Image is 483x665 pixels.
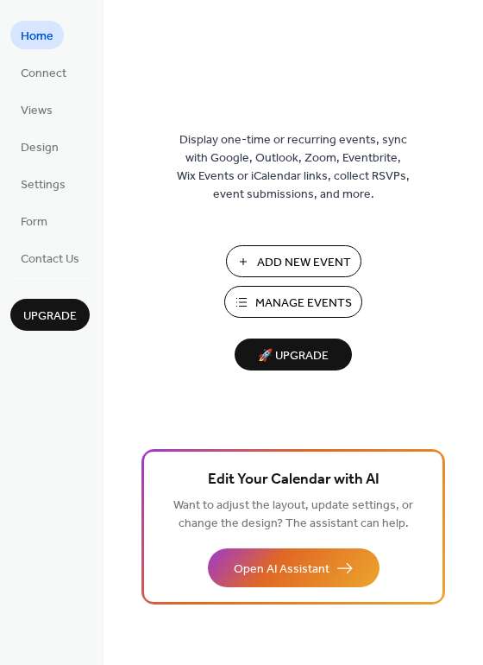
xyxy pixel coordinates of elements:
[23,307,77,326] span: Upgrade
[245,345,342,368] span: 🚀 Upgrade
[208,468,379,492] span: Edit Your Calendar with AI
[21,102,53,120] span: Views
[177,131,410,204] span: Display one-time or recurring events, sync with Google, Outlook, Zoom, Eventbrite, Wix Events or ...
[10,132,69,161] a: Design
[10,58,77,86] a: Connect
[10,206,58,235] a: Form
[226,245,361,277] button: Add New Event
[255,294,352,313] span: Manage Events
[21,28,53,46] span: Home
[224,286,362,318] button: Manage Events
[208,548,379,587] button: Open AI Assistant
[235,339,352,370] button: 🚀 Upgrade
[173,494,413,535] span: Want to adjust the layout, update settings, or change the design? The assistant can help.
[234,560,329,579] span: Open AI Assistant
[257,254,351,272] span: Add New Event
[10,21,64,49] a: Home
[21,65,66,83] span: Connect
[10,244,90,272] a: Contact Us
[21,213,47,231] span: Form
[21,139,59,157] span: Design
[10,299,90,331] button: Upgrade
[21,250,79,269] span: Contact Us
[21,176,66,194] span: Settings
[10,169,76,198] a: Settings
[10,95,63,123] a: Views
